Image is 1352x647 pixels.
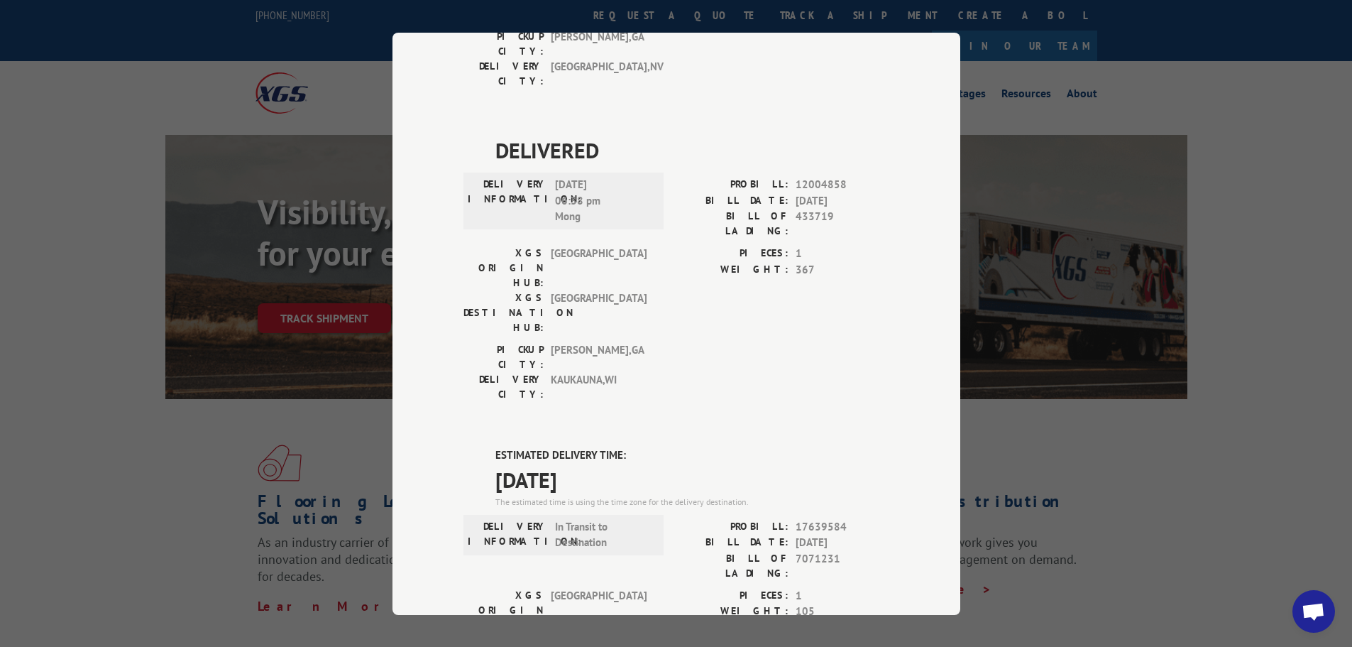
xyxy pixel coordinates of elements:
span: [DATE] [796,192,889,209]
span: 433719 [796,209,889,239]
span: KAUKAUNA , WI [551,372,647,402]
span: 105 [796,604,889,620]
label: PICKUP CITY: [463,342,544,372]
label: PROBILL: [676,518,788,535]
label: DELIVERY INFORMATION: [468,177,548,225]
span: 1 [796,587,889,604]
label: XGS ORIGIN HUB: [463,587,544,632]
div: Open chat [1292,590,1335,633]
label: ESTIMATED DELIVERY TIME: [495,447,889,464]
div: The estimated time is using the time zone for the delivery destination. [495,495,889,508]
label: XGS ORIGIN HUB: [463,246,544,290]
span: In Transit to Destination [555,518,651,550]
label: BILL OF LADING: [676,209,788,239]
span: DELIVERED [495,134,889,166]
label: BILL OF LADING: [676,550,788,580]
label: PIECES: [676,246,788,262]
span: [GEOGRAPHIC_DATA] [551,246,647,290]
label: PROBILL: [676,177,788,193]
label: DELIVERY INFORMATION: [468,518,548,550]
span: [PERSON_NAME] , GA [551,342,647,372]
span: 7071231 [796,550,889,580]
label: BILL DATE: [676,535,788,551]
span: [GEOGRAPHIC_DATA] [551,587,647,632]
span: 367 [796,261,889,278]
label: DELIVERY CITY: [463,59,544,89]
label: WEIGHT: [676,261,788,278]
span: [DATE] [796,535,889,551]
span: [DATE] 06:38 pm Mong [555,177,651,225]
span: [DATE] [495,463,889,495]
label: XGS DESTINATION HUB: [463,290,544,335]
label: PIECES: [676,587,788,604]
span: 1 [796,246,889,262]
span: [GEOGRAPHIC_DATA] [551,290,647,335]
span: 17639584 [796,518,889,535]
label: WEIGHT: [676,604,788,620]
label: PICKUP CITY: [463,29,544,59]
label: DELIVERY CITY: [463,372,544,402]
span: [GEOGRAPHIC_DATA] , NV [551,59,647,89]
span: [PERSON_NAME] , GA [551,29,647,59]
span: 12004858 [796,177,889,193]
label: BILL DATE: [676,192,788,209]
